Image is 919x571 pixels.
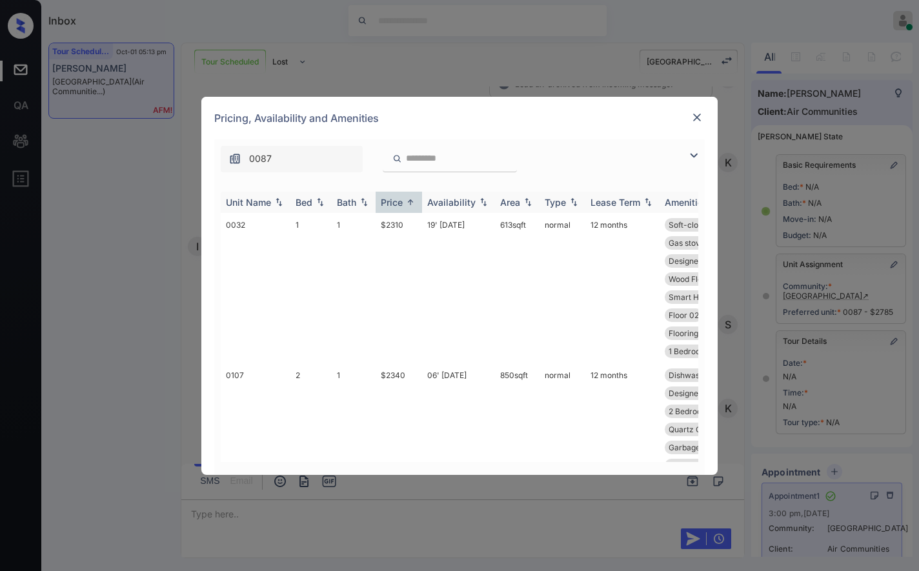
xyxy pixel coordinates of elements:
td: 1 [290,213,332,363]
div: Bed [296,197,312,208]
img: sorting [358,197,370,206]
div: Unit Name [226,197,271,208]
img: icon-zuma [686,148,702,163]
td: 06' [DATE] [422,363,495,496]
span: Designer Cabine... [669,256,735,266]
img: icon-zuma [228,152,241,165]
td: normal [540,363,585,496]
img: sorting [641,197,654,206]
td: 12 months [585,213,660,363]
span: Designer Cabine... [669,388,735,398]
div: Area [500,197,520,208]
span: Soft-close Cabi... [669,220,731,230]
span: Gas stove [669,238,705,248]
td: 613 sqft [495,213,540,363]
span: Dishwasher [669,370,712,380]
td: 0032 [221,213,290,363]
td: 12 months [585,363,660,496]
td: 0107 [221,363,290,496]
span: 1 Bedroom K&B [669,346,725,356]
div: Bath [337,197,356,208]
td: 1 [332,363,376,496]
td: $2310 [376,213,422,363]
span: Quartz Counters [669,425,729,434]
span: Wood Flooring T... [669,274,734,284]
span: 0087 [249,152,272,166]
span: Soft-close Draw... [669,461,734,470]
img: sorting [567,197,580,206]
img: sorting [404,197,417,207]
span: 2 Bedroom 1 Bat... [669,406,734,416]
img: sorting [477,197,490,206]
td: $2340 [376,363,422,496]
td: 19' [DATE] [422,213,495,363]
img: close [691,111,703,124]
span: Floor 02 [669,310,699,320]
div: Pricing, Availability and Amenities [201,97,718,139]
div: Availability [427,197,476,208]
td: 850 sqft [495,363,540,496]
div: Price [381,197,403,208]
span: Garbage disposa... [669,443,736,452]
img: icon-zuma [392,153,402,165]
img: sorting [314,197,327,206]
div: Amenities [665,197,708,208]
div: Type [545,197,566,208]
img: sorting [521,197,534,206]
td: 2 [290,363,332,496]
span: Flooring Wood 1... [669,328,732,338]
img: sorting [272,197,285,206]
span: Smart Home Door... [669,292,740,302]
td: normal [540,213,585,363]
div: Lease Term [591,197,640,208]
td: 1 [332,213,376,363]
